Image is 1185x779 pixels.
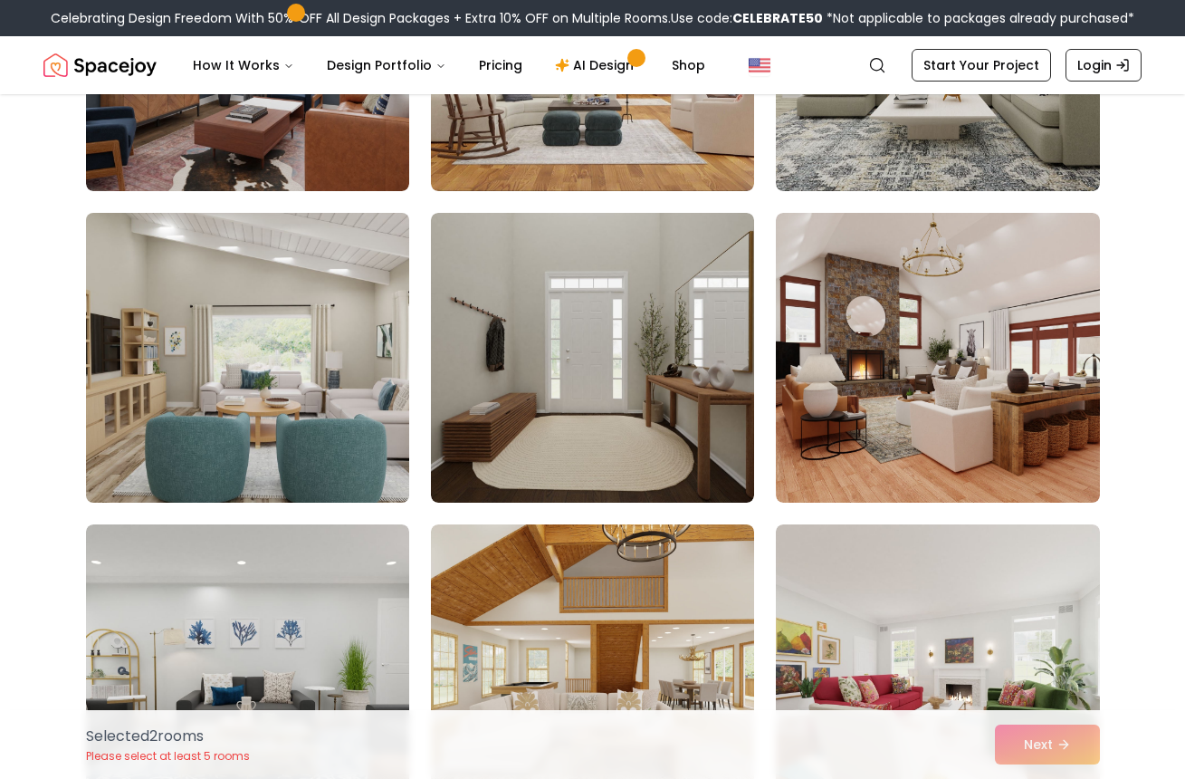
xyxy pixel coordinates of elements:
span: Use code: [671,9,823,27]
a: Start Your Project [912,49,1051,82]
a: Pricing [464,47,537,83]
nav: Main [178,47,720,83]
nav: Global [43,36,1142,94]
a: Spacejoy [43,47,157,83]
img: Room room-42 [776,213,1099,503]
button: Design Portfolio [312,47,461,83]
img: Spacejoy Logo [43,47,157,83]
img: Room room-41 [431,213,754,503]
img: United States [749,54,770,76]
button: How It Works [178,47,309,83]
img: Room room-40 [78,206,417,510]
a: Login [1066,49,1142,82]
b: CELEBRATE50 [732,9,823,27]
p: Selected 2 room s [86,726,250,747]
p: Please select at least 5 rooms [86,749,250,764]
a: AI Design [540,47,654,83]
a: Shop [657,47,720,83]
span: *Not applicable to packages already purchased* [823,9,1134,27]
div: Celebrating Design Freedom With 50% OFF All Design Packages + Extra 10% OFF on Multiple Rooms. [51,9,1134,27]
